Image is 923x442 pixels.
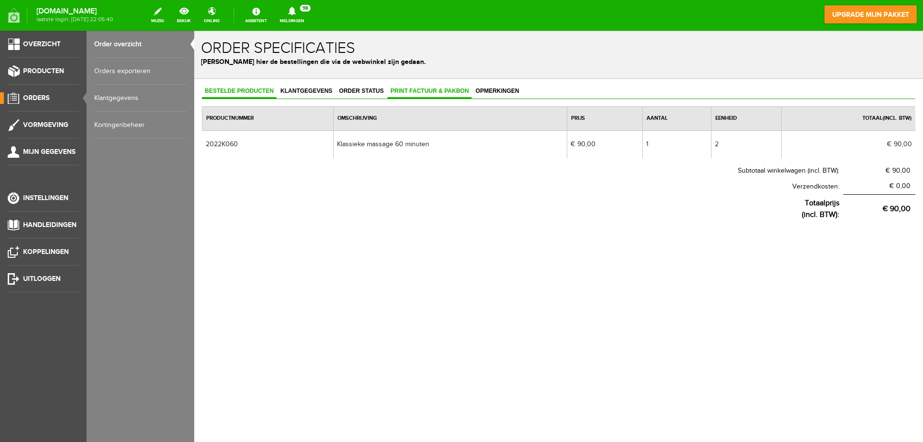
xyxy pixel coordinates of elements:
[94,58,187,85] a: Orders exporteren
[517,100,587,127] td: 2
[23,275,61,283] span: Uitloggen
[8,54,82,68] a: Bestelde producten
[83,54,141,68] a: Klantgegevens
[8,100,139,127] td: 2022K060
[23,148,75,156] span: Mijn gegevens
[8,148,649,164] th: Verzendkosten:
[517,76,587,100] th: Eenheid
[278,57,328,63] span: Opmerkingen
[145,5,170,26] a: wijzig
[23,248,69,256] span: Koppelingen
[8,57,82,63] span: Bestelde producten
[373,76,448,100] th: Prijs
[23,67,64,75] span: Producten
[23,40,61,48] span: Overzicht
[239,5,273,26] a: Assistent
[37,9,113,14] strong: [DOMAIN_NAME]
[274,5,310,26] a: Meldingen98
[23,194,68,202] span: Instellingen
[688,174,716,183] span: € 90,00
[193,57,277,63] span: Print factuur & pakbon
[139,100,373,127] td: Klassieke massage 60 minuten
[193,54,277,68] a: Print factuur & pakbon
[7,9,722,26] h1: Order specificaties
[8,76,139,100] th: Productnummer
[449,76,517,100] th: Aantal
[94,112,187,139] a: Kortingenbeheer
[142,54,192,68] a: Order status
[278,54,328,68] a: Opmerkingen
[587,76,721,100] th: Totaal(incl. BTW)
[691,136,716,144] span: € 90,00
[83,57,141,63] span: Klantgegevens
[824,5,917,24] a: upgrade mijn pakket
[373,100,448,127] td: € 90,00
[23,121,68,129] span: Vormgeving
[8,132,649,148] th: Subtotaal winkelwagen (incl. BTW):
[171,5,197,26] a: bekijk
[300,5,311,12] span: 98
[139,76,373,100] th: Omschrijving
[23,221,76,229] span: Handleidingen
[7,26,722,36] p: [PERSON_NAME] hier de bestellingen die via de webwinkel zijn gedaan.
[198,5,225,26] a: online
[142,57,192,63] span: Order status
[94,85,187,112] a: Klantgegevens
[449,100,517,127] td: 1
[8,164,649,193] th: Totaalprijs (incl. BTW):
[695,152,716,159] span: € 0,00
[587,100,721,127] td: € 90,00
[37,17,113,22] span: laatste login: [DATE] 22:05:40
[23,94,50,102] span: Orders
[94,31,187,58] a: Order overzicht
